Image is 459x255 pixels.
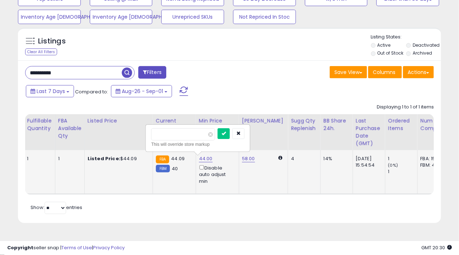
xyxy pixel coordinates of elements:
[171,155,185,162] span: 44.09
[88,117,150,125] div: Listed Price
[388,162,398,168] small: (0%)
[421,117,447,132] div: Num of Comp.
[27,117,52,132] div: Fulfillable Quantity
[356,156,380,168] div: [DATE] 15:54:54
[373,69,395,76] span: Columns
[161,10,224,24] button: Unrepriced SKUs
[421,162,444,168] div: FBM: 4
[156,165,170,172] small: FBM
[388,168,417,175] div: 1
[151,141,245,148] div: This will override store markup
[330,66,367,78] button: Save View
[199,117,236,125] div: Min Price
[288,114,321,150] th: Please note that this number is a calculation based on your required days of coverage and your ve...
[371,34,441,41] p: Listing States:
[172,165,178,172] span: 40
[356,117,382,147] div: Last Purchase Date (GMT)
[75,88,108,95] span: Compared to:
[233,10,296,24] button: Not Repriced In Stoc
[413,42,440,48] label: Deactivated
[122,88,163,95] span: Aug-26 - Sep-01
[377,50,403,56] label: Out of Stock
[26,85,74,97] button: Last 7 Days
[58,117,82,140] div: FBA Available Qty
[156,117,193,132] div: Current Buybox Price
[199,155,213,162] a: 44.00
[377,42,390,48] label: Active
[421,244,452,251] span: 2025-09-9 20:30 GMT
[7,245,125,251] div: seller snap | |
[388,117,414,132] div: Ordered Items
[90,10,153,24] button: Inventory Age [DEMOGRAPHIC_DATA]
[38,36,66,46] h5: Listings
[18,10,81,24] button: Inventory Age [DEMOGRAPHIC_DATA]
[242,155,255,162] a: 58.00
[93,244,125,251] a: Privacy Policy
[368,66,402,78] button: Columns
[199,164,233,185] div: Disable auto adjust min
[138,66,166,79] button: Filters
[88,156,147,162] div: $44.09
[27,156,49,162] div: 1
[25,48,57,55] div: Clear All Filters
[61,244,92,251] a: Terms of Use
[324,117,350,132] div: BB Share 24h.
[111,85,172,97] button: Aug-26 - Sep-01
[377,104,434,111] div: Displaying 1 to 1 of 1 items
[31,204,82,211] span: Show: entries
[156,156,169,163] small: FBA
[413,50,432,56] label: Archived
[291,156,315,162] div: 4
[37,88,65,95] span: Last 7 Days
[403,66,434,78] button: Actions
[242,117,285,125] div: [PERSON_NAME]
[291,117,317,132] div: Sugg Qty Replenish
[324,156,347,162] div: 14%
[7,244,33,251] strong: Copyright
[88,155,120,162] b: Listed Price:
[421,156,444,162] div: FBA: 15
[388,156,417,162] div: 1
[58,156,79,162] div: 1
